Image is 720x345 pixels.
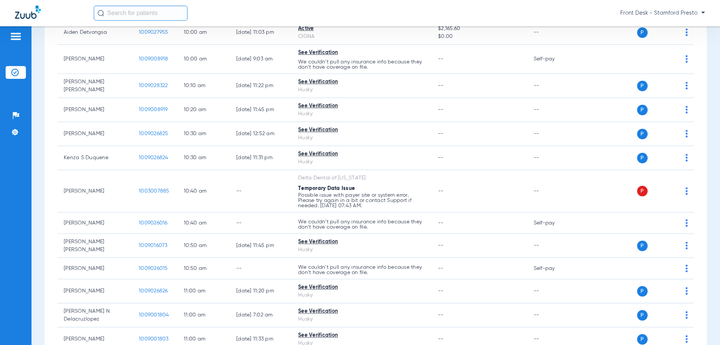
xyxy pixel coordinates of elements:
[178,21,230,45] td: 10:00 AM
[528,45,578,74] td: Self-pay
[15,6,41,19] img: Zuub Logo
[58,98,133,122] td: [PERSON_NAME]
[230,303,292,327] td: [DATE] 7:02 AM
[438,107,444,112] span: --
[637,241,648,251] span: P
[58,122,133,146] td: [PERSON_NAME]
[438,131,444,136] span: --
[438,25,521,33] span: $2,165.60
[58,258,133,279] td: [PERSON_NAME]
[58,170,133,212] td: [PERSON_NAME]
[685,106,688,113] img: group-dot-blue.svg
[298,78,426,86] div: See Verification
[438,155,444,160] span: --
[139,312,169,318] span: 1009001804
[139,220,168,226] span: 1009026016
[637,286,648,297] span: P
[139,243,168,248] span: 1009016073
[298,102,426,110] div: See Verification
[298,265,426,275] p: We couldn’t pull any insurance info because they don’t have coverage on file.
[685,82,688,89] img: group-dot-blue.svg
[97,10,104,17] img: Search Icon
[230,74,292,98] td: [DATE] 11:22 PM
[438,220,444,226] span: --
[139,155,168,160] span: 1009026824
[637,81,648,91] span: P
[438,312,444,318] span: --
[139,107,168,112] span: 1009008919
[178,279,230,303] td: 11:00 AM
[620,9,705,17] span: Front Desk - Stamford Presto
[528,122,578,146] td: --
[528,303,578,327] td: --
[528,21,578,45] td: --
[139,266,168,271] span: 1009026015
[438,336,444,342] span: --
[139,131,168,136] span: 1009026825
[298,25,426,33] div: Active
[298,49,426,57] div: See Verification
[230,146,292,170] td: [DATE] 11:31 PM
[58,74,133,98] td: [PERSON_NAME] [PERSON_NAME]
[528,98,578,122] td: --
[139,288,168,294] span: 1009026826
[528,258,578,279] td: Self-pay
[685,219,688,227] img: group-dot-blue.svg
[298,246,426,254] div: Husky
[685,154,688,161] img: group-dot-blue.svg
[682,309,720,345] iframe: Chat Widget
[230,170,292,212] td: --
[298,174,426,182] div: Delta Dental of [US_STATE]
[298,307,426,315] div: See Verification
[637,27,648,38] span: P
[298,158,426,166] div: Husky
[298,219,426,230] p: We couldn’t pull any insurance info because they don’t have coverage on file.
[438,266,444,271] span: --
[178,74,230,98] td: 10:10 AM
[178,258,230,279] td: 10:50 AM
[685,130,688,137] img: group-dot-blue.svg
[139,30,168,35] span: 1009027955
[178,122,230,146] td: 10:30 AM
[298,150,426,158] div: See Verification
[58,279,133,303] td: [PERSON_NAME]
[230,21,292,45] td: [DATE] 11:03 PM
[298,33,426,41] div: CIGNA
[58,234,133,258] td: [PERSON_NAME] [PERSON_NAME]
[230,98,292,122] td: [DATE] 11:45 PM
[298,134,426,142] div: Husky
[438,288,444,294] span: --
[178,234,230,258] td: 10:50 AM
[685,265,688,272] img: group-dot-blue.svg
[139,83,168,88] span: 1009028322
[178,212,230,234] td: 10:40 AM
[637,186,648,196] span: P
[178,45,230,74] td: 10:00 AM
[528,170,578,212] td: --
[139,56,168,62] span: 1009008918
[94,6,187,21] input: Search for patients
[438,56,444,62] span: --
[10,32,22,41] img: hamburger-icon
[298,315,426,323] div: Husky
[230,258,292,279] td: --
[230,234,292,258] td: [DATE] 11:45 PM
[298,291,426,299] div: Husky
[178,98,230,122] td: 10:20 AM
[438,33,521,41] span: $0.00
[58,303,133,327] td: [PERSON_NAME] N Delacruzlopez
[298,283,426,291] div: See Verification
[230,212,292,234] td: --
[58,21,133,45] td: Aiden Detvongsa
[637,129,648,139] span: P
[298,110,426,118] div: Husky
[58,146,133,170] td: Kenza S Duquene
[178,146,230,170] td: 10:30 AM
[685,55,688,63] img: group-dot-blue.svg
[637,334,648,345] span: P
[685,287,688,295] img: group-dot-blue.svg
[139,336,169,342] span: 1009001803
[438,83,444,88] span: --
[438,188,444,194] span: --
